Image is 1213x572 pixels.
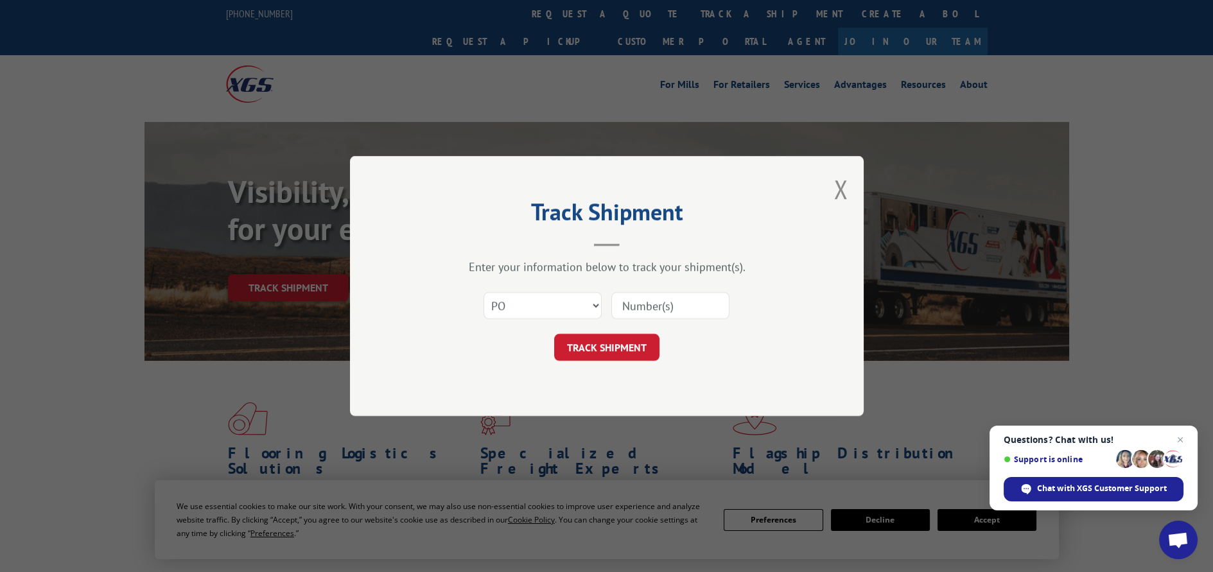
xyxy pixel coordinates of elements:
[833,172,848,206] button: Close modal
[414,259,799,274] div: Enter your information below to track your shipment(s).
[414,203,799,227] h2: Track Shipment
[1004,455,1112,464] span: Support is online
[1173,432,1188,447] span: Close chat
[554,334,659,361] button: TRACK SHIPMENT
[1004,435,1183,445] span: Questions? Chat with us!
[1004,477,1183,501] div: Chat with XGS Customer Support
[1159,521,1198,559] div: Open chat
[1037,483,1167,494] span: Chat with XGS Customer Support
[611,292,729,319] input: Number(s)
